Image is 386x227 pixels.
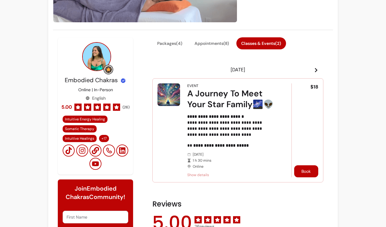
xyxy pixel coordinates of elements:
span: + 17 [100,136,108,141]
div: English [86,95,106,101]
span: Intuitive Healings [65,136,94,141]
img: Provider image [82,42,111,71]
span: $18 [310,83,318,91]
div: Event [187,83,198,88]
h2: Reviews [152,199,323,209]
button: Packages(4) [152,37,187,49]
header: [DATE] [152,64,323,76]
span: Somatic Therapy [65,126,94,131]
button: Book [294,165,318,177]
input: First Name [67,214,124,220]
span: Intuitive Energy Healing [65,117,105,122]
img: Grow [105,66,112,73]
button: Appointments(8) [190,37,234,49]
p: Online | In-Person [78,87,113,93]
span: 5.00 [61,104,72,111]
img: A Journey To Meet Your Star Family🌌👽 [157,83,180,106]
span: 1 h 30 mins [193,158,275,163]
span: ( 26 ) [123,105,129,110]
div: A Journey To Meet Your Star Family🌌👽 [187,88,275,110]
h6: Join Embodied Chakras Community! [63,184,128,201]
span: Show details [187,173,275,177]
button: Classes & Events(2) [236,37,286,49]
span: Embodied Chakras [65,76,118,84]
div: [DATE] Online [187,152,275,169]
